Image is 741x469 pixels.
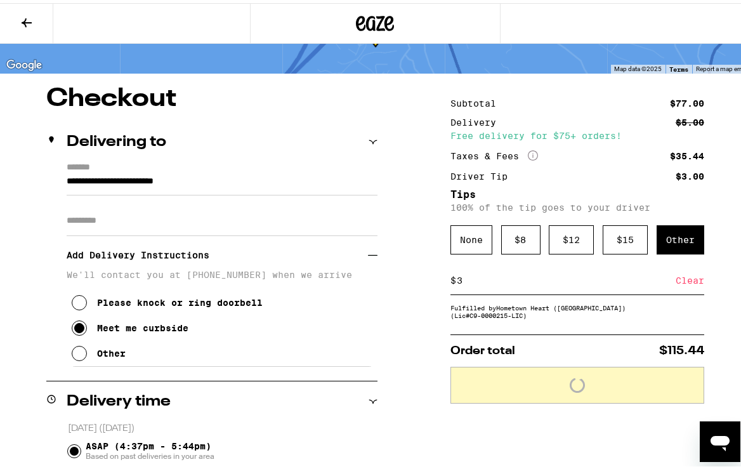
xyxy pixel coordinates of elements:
[549,222,594,251] div: $ 12
[46,83,377,109] h1: Checkout
[67,267,377,277] p: We'll contact you at [PHONE_NUMBER] when we arrive
[670,149,704,157] div: $35.44
[450,169,516,178] div: Driver Tip
[450,147,538,159] div: Taxes & Fees
[97,345,126,355] div: Other
[450,128,704,137] div: Free delivery for $75+ orders!
[700,418,740,459] iframe: Button to launch messaging window
[657,222,704,251] div: Other
[86,438,214,458] span: ASAP (4:37pm - 5:44pm)
[676,115,704,124] div: $5.00
[676,263,704,291] div: Clear
[603,222,648,251] div: $ 15
[97,294,263,305] div: Please knock or ring doorbell
[450,115,505,124] div: Delivery
[86,448,214,458] span: Based on past deliveries in your area
[450,301,704,316] div: Fulfilled by Hometown Heart ([GEOGRAPHIC_DATA]) (Lic# C9-0000215-LIC )
[659,342,704,353] span: $115.44
[450,222,492,251] div: None
[456,272,676,283] input: 0
[450,199,704,209] p: 100% of the tip goes to your driver
[450,187,704,197] h5: Tips
[670,96,704,105] div: $77.00
[614,62,662,69] span: Map data ©2025
[3,54,45,70] a: Open this area in Google Maps (opens a new window)
[450,342,515,353] span: Order total
[67,131,166,147] h2: Delivering to
[67,237,368,267] h3: Add Delivery Instructions
[72,312,188,338] button: Meet me curbside
[97,320,188,330] div: Meet me curbside
[450,96,505,105] div: Subtotal
[676,169,704,178] div: $3.00
[669,62,688,70] a: Terms
[501,222,541,251] div: $ 8
[68,419,378,432] p: [DATE] ([DATE])
[72,287,263,312] button: Please knock or ring doorbell
[3,54,45,70] img: Google
[67,391,171,406] h2: Delivery time
[450,263,456,291] div: $
[72,338,126,363] button: Other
